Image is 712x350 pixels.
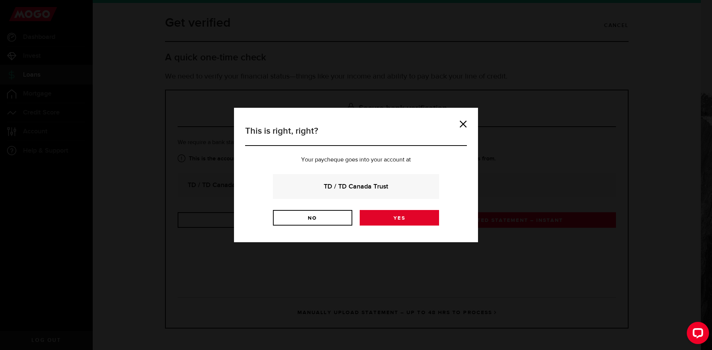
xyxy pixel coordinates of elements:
[245,157,467,163] p: Your paycheque goes into your account at
[681,319,712,350] iframe: LiveChat chat widget
[360,210,439,226] a: Yes
[283,181,429,191] strong: TD / TD Canada Trust
[273,210,352,226] a: No
[245,124,467,146] h3: This is right, right?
